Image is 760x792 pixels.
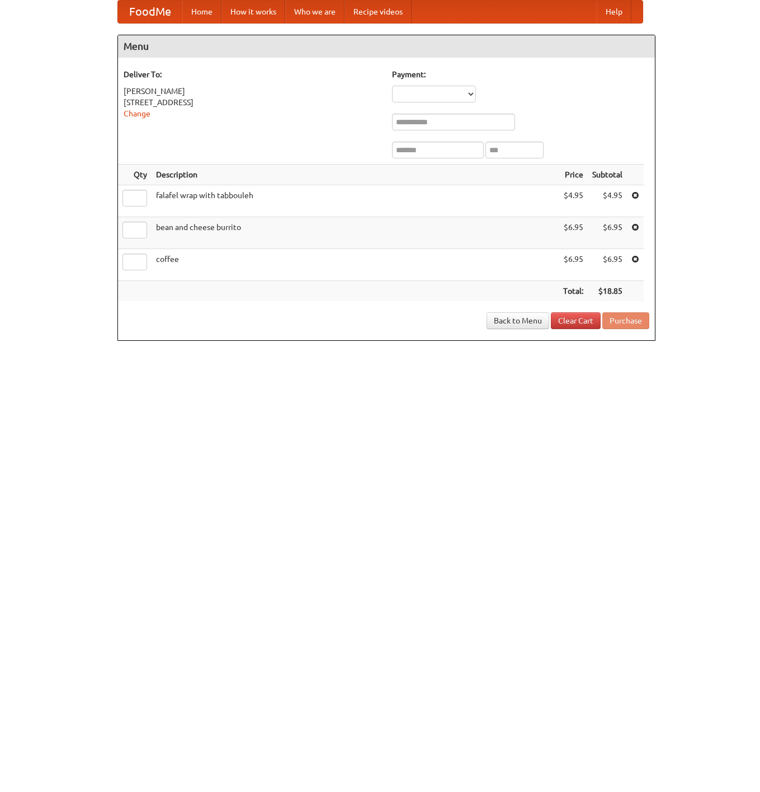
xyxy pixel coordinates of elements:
[124,86,381,97] div: [PERSON_NAME]
[588,281,627,302] th: $18.85
[559,185,588,217] td: $4.95
[588,217,627,249] td: $6.95
[285,1,344,23] a: Who we are
[152,185,559,217] td: falafel wrap with tabbouleh
[487,312,549,329] a: Back to Menu
[124,109,150,118] a: Change
[588,185,627,217] td: $4.95
[182,1,221,23] a: Home
[588,165,627,185] th: Subtotal
[152,165,559,185] th: Description
[124,97,381,108] div: [STREET_ADDRESS]
[118,1,182,23] a: FoodMe
[221,1,285,23] a: How it works
[118,165,152,185] th: Qty
[559,249,588,281] td: $6.95
[602,312,649,329] button: Purchase
[124,69,381,80] h5: Deliver To:
[152,249,559,281] td: coffee
[559,217,588,249] td: $6.95
[152,217,559,249] td: bean and cheese burrito
[559,281,588,302] th: Total:
[551,312,601,329] a: Clear Cart
[392,69,649,80] h5: Payment:
[118,35,655,58] h4: Menu
[588,249,627,281] td: $6.95
[344,1,412,23] a: Recipe videos
[559,165,588,185] th: Price
[597,1,631,23] a: Help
